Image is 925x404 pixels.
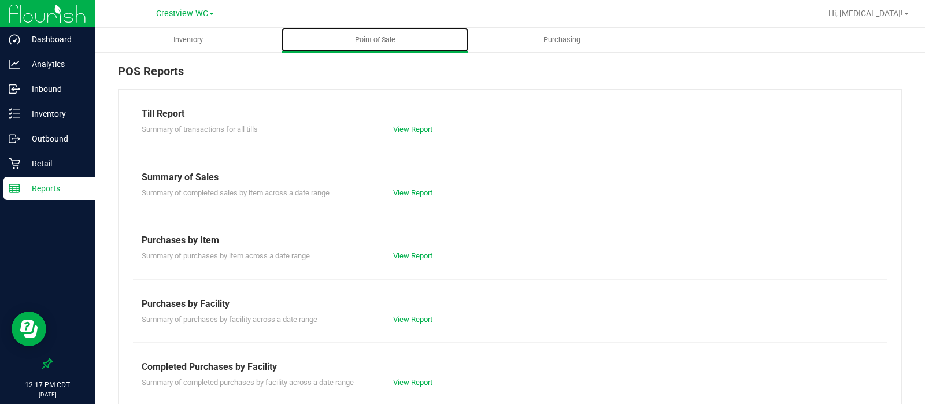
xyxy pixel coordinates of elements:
[142,378,354,387] span: Summary of completed purchases by facility across a date range
[142,188,330,197] span: Summary of completed sales by item across a date range
[9,183,20,194] inline-svg: Reports
[142,251,310,260] span: Summary of purchases by item across a date range
[20,132,90,146] p: Outbound
[142,125,258,134] span: Summary of transactions for all tills
[20,181,90,195] p: Reports
[9,83,20,95] inline-svg: Inbound
[468,28,655,52] a: Purchasing
[393,315,432,324] a: View Report
[20,57,90,71] p: Analytics
[20,157,90,171] p: Retail
[158,35,219,45] span: Inventory
[12,312,46,346] iframe: Resource center
[42,358,53,369] label: Pin the sidebar to full width on large screens
[393,378,432,387] a: View Report
[142,315,317,324] span: Summary of purchases by facility across a date range
[9,108,20,120] inline-svg: Inventory
[20,82,90,96] p: Inbound
[142,171,878,184] div: Summary of Sales
[20,107,90,121] p: Inventory
[393,251,432,260] a: View Report
[828,9,903,18] span: Hi, [MEDICAL_DATA]!
[118,62,902,89] div: POS Reports
[9,133,20,144] inline-svg: Outbound
[393,125,432,134] a: View Report
[282,28,468,52] a: Point of Sale
[393,188,432,197] a: View Report
[9,34,20,45] inline-svg: Dashboard
[9,58,20,70] inline-svg: Analytics
[20,32,90,46] p: Dashboard
[142,297,878,311] div: Purchases by Facility
[95,28,282,52] a: Inventory
[5,380,90,390] p: 12:17 PM CDT
[142,233,878,247] div: Purchases by Item
[156,9,208,18] span: Crestview WC
[142,360,878,374] div: Completed Purchases by Facility
[9,158,20,169] inline-svg: Retail
[528,35,596,45] span: Purchasing
[142,107,878,121] div: Till Report
[339,35,411,45] span: Point of Sale
[5,390,90,399] p: [DATE]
